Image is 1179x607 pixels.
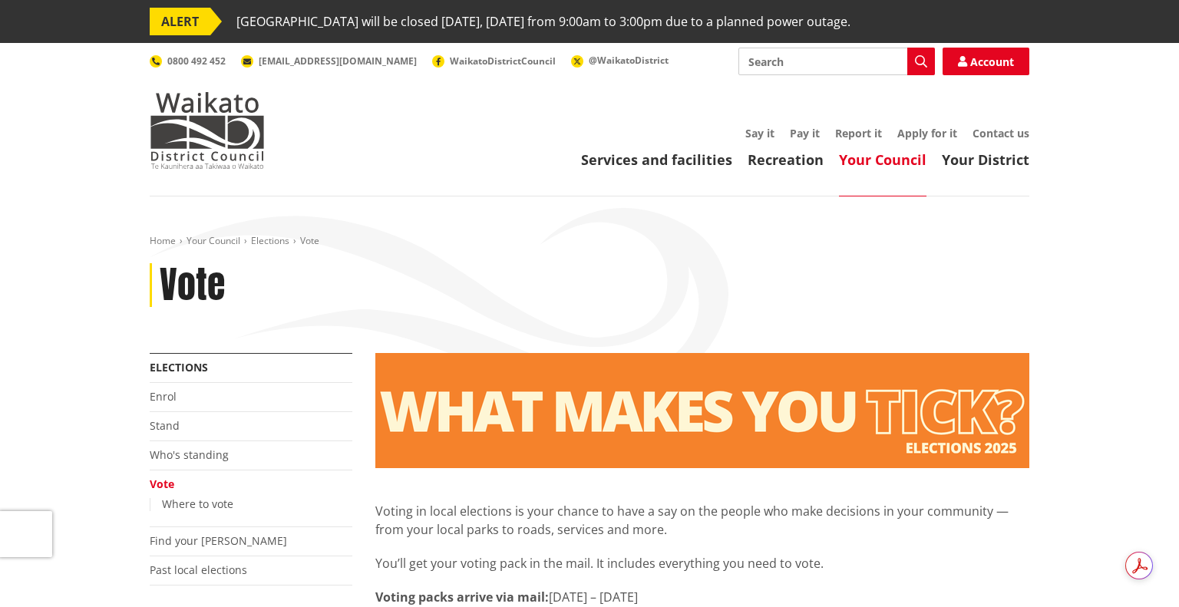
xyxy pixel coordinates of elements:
a: Your District [942,150,1029,169]
a: Where to vote [162,496,233,511]
a: Who's standing [150,447,229,462]
a: Home [150,234,176,247]
a: Say it [745,126,774,140]
span: ALERT [150,8,210,35]
a: Apply for it [897,126,957,140]
p: Voting in local elections is your chance to have a say on the people who make decisions in your c... [375,502,1029,539]
a: Find your [PERSON_NAME] [150,533,287,548]
a: Your Council [187,234,240,247]
a: @WaikatoDistrict [571,54,669,67]
p: You’ll get your voting pack in the mail. It includes everything you need to vote. [375,554,1029,572]
span: WaikatoDistrictCouncil [450,54,556,68]
a: Enrol [150,389,177,404]
a: WaikatoDistrictCouncil [432,54,556,68]
a: Vote [150,477,174,491]
input: Search input [738,48,935,75]
nav: breadcrumb [150,235,1029,248]
img: Vote banner [375,353,1029,468]
a: Account [943,48,1029,75]
a: Pay it [790,126,820,140]
a: Stand [150,418,180,433]
p: [DATE] – [DATE] [375,588,1029,606]
a: Recreation [748,150,824,169]
a: 0800 492 452 [150,54,226,68]
a: Report it [835,126,882,140]
a: Services and facilities [581,150,732,169]
a: Past local elections [150,562,247,577]
a: [EMAIL_ADDRESS][DOMAIN_NAME] [241,54,417,68]
span: [EMAIL_ADDRESS][DOMAIN_NAME] [259,54,417,68]
strong: Voting packs arrive via mail: [375,589,549,605]
a: Contact us [973,126,1029,140]
img: Waikato District Council - Te Kaunihera aa Takiwaa o Waikato [150,92,265,169]
h1: Vote [160,263,225,308]
a: Elections [150,360,208,374]
span: Vote [300,234,319,247]
a: Your Council [839,150,926,169]
span: 0800 492 452 [167,54,226,68]
span: [GEOGRAPHIC_DATA] will be closed [DATE], [DATE] from 9:00am to 3:00pm due to a planned power outage. [236,8,850,35]
a: Elections [251,234,289,247]
span: @WaikatoDistrict [589,54,669,67]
